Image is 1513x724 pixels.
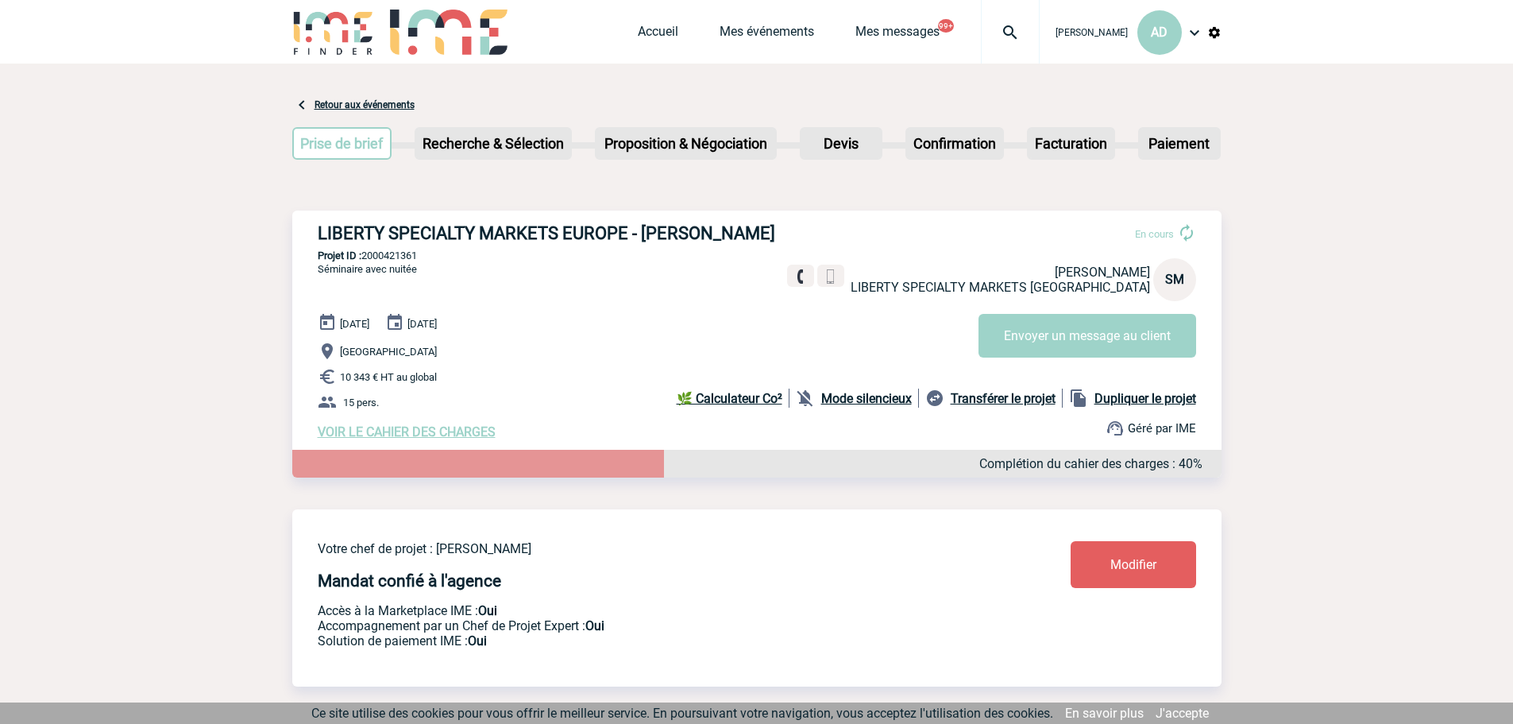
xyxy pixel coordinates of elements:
span: SM [1165,272,1184,287]
p: Accès à la Marketplace IME : [318,603,977,618]
a: Mes événements [720,24,814,46]
span: [DATE] [407,318,437,330]
img: support.png [1106,419,1125,438]
b: Oui [585,618,604,633]
button: 99+ [938,19,954,33]
b: Dupliquer le projet [1094,391,1196,406]
span: Séminaire avec nuitée [318,263,417,275]
b: Transférer le projet [951,391,1056,406]
b: Projet ID : [318,250,361,261]
span: [PERSON_NAME] [1055,265,1150,280]
button: Envoyer un message au client [978,314,1196,358]
img: fixe.png [793,269,808,284]
span: LIBERTY SPECIALTY MARKETS [GEOGRAPHIC_DATA] [851,280,1150,295]
b: Oui [468,633,487,649]
p: Conformité aux process achat client, Prise en charge de la facturation, Mutualisation de plusieur... [318,633,977,649]
img: portable.png [824,269,838,284]
p: Paiement [1140,129,1219,158]
p: Proposition & Négociation [596,129,775,158]
span: Ce site utilise des cookies pour vous offrir le meilleur service. En poursuivant votre navigation... [311,706,1053,721]
p: Facturation [1029,129,1114,158]
b: 🌿 Calculateur Co² [677,391,782,406]
p: Prise de brief [294,129,391,158]
h3: LIBERTY SPECIALTY MARKETS EUROPE - [PERSON_NAME] [318,223,794,243]
span: Modifier [1110,557,1156,572]
span: AD [1151,25,1168,40]
p: Prestation payante [318,618,977,633]
a: Mes messages [855,24,940,46]
span: [DATE] [340,318,369,330]
img: file_copy-black-24dp.png [1069,389,1088,408]
span: 15 pers. [343,397,379,408]
span: Géré par IME [1128,421,1196,436]
span: En cours [1135,228,1174,240]
a: J'accepte [1156,706,1209,721]
span: [PERSON_NAME] [1056,27,1128,38]
p: Confirmation [907,129,1002,158]
b: Mode silencieux [821,391,912,406]
p: Devis [801,129,881,158]
p: 2000421361 [292,250,1222,261]
a: VOIR LE CAHIER DES CHARGES [318,424,496,439]
p: Recherche & Sélection [416,129,570,158]
span: 10 343 € HT au global [340,371,437,383]
a: En savoir plus [1065,706,1144,721]
a: Retour aux événements [315,99,415,110]
span: [GEOGRAPHIC_DATA] [340,346,437,358]
a: 🌿 Calculateur Co² [677,389,789,408]
p: Votre chef de projet : [PERSON_NAME] [318,541,977,556]
h4: Mandat confié à l'agence [318,571,501,590]
a: Accueil [638,24,678,46]
b: Oui [478,603,497,618]
img: IME-Finder [292,10,375,55]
